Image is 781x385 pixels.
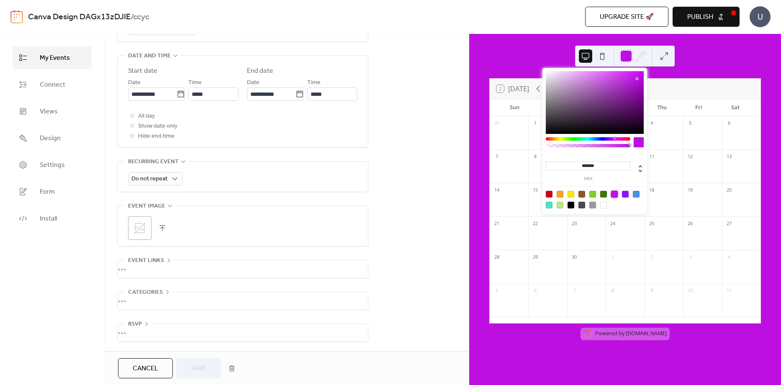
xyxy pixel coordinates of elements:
div: #4A4A4A [578,202,585,208]
div: 21 [492,219,501,228]
span: Install [40,214,57,224]
a: Design [13,127,92,149]
div: Thu [643,99,680,116]
div: ; [128,216,152,240]
div: Sat [717,99,754,116]
a: Settings [13,154,92,176]
div: Start date [128,66,157,76]
div: #9013FE [622,191,629,198]
div: 11 [724,286,734,295]
div: 8 [531,152,540,162]
button: Publish [673,7,740,27]
img: logo [10,10,23,23]
div: #9B9B9B [589,202,596,208]
span: Event links [128,256,164,266]
div: 11 [647,152,656,162]
div: 30 [570,253,579,262]
div: Sun [496,99,533,116]
div: #F5A623 [557,191,563,198]
div: 5 [492,286,501,295]
div: 22 [531,219,540,228]
span: All day [138,111,155,121]
span: Date [247,78,259,88]
div: #B8E986 [557,202,563,208]
span: Event image [128,201,165,211]
div: #8B572A [578,191,585,198]
div: 24 [608,219,617,228]
div: 4 [724,253,734,262]
div: 26 [686,219,695,228]
div: 12 [686,152,695,162]
b: / [131,9,133,25]
span: Date and time [128,51,171,61]
div: 29 [531,253,540,262]
div: 10 [686,286,695,295]
a: Connect [13,73,92,96]
div: 23 [570,219,579,228]
span: Date [128,78,141,88]
span: Hide end time [138,131,175,141]
div: 28 [492,253,501,262]
div: 9 [647,286,656,295]
b: ccyc [133,9,149,25]
button: Cancel [118,358,173,378]
span: Time [188,78,202,88]
a: Form [13,180,92,203]
div: End date [247,66,273,76]
span: Publish [687,12,713,22]
div: 31 [492,119,501,128]
div: #F8E71C [568,191,574,198]
span: Settings [40,160,65,170]
div: 20 [724,186,734,195]
div: Fri [680,99,717,116]
span: Views [40,107,58,117]
div: 2 [647,253,656,262]
span: Show date only [138,121,177,131]
div: 1 [608,253,617,262]
div: 27 [724,219,734,228]
div: Mon [533,99,570,116]
span: Time [307,78,321,88]
div: ••• [118,324,368,341]
div: 7 [570,286,579,295]
a: [DOMAIN_NAME] [626,330,667,337]
div: 19 [686,186,695,195]
span: Categories [128,287,163,298]
div: #50E3C2 [546,202,552,208]
a: Canva Design DAGx13zDJIE [28,9,131,25]
div: #D0021B [546,191,552,198]
div: 3 [686,253,695,262]
div: 13 [724,152,734,162]
a: Install [13,207,92,230]
div: 18 [647,186,656,195]
div: 25 [647,219,656,228]
a: My Events [13,46,92,69]
div: 6 [724,119,734,128]
div: 5 [686,119,695,128]
span: RSVP [128,319,142,329]
div: 4 [647,119,656,128]
div: #000000 [568,202,574,208]
div: 14 [492,186,501,195]
span: Form [40,187,55,197]
div: U [750,6,771,27]
div: 7 [492,152,501,162]
span: Do not repeat [131,173,167,185]
div: 6 [531,286,540,295]
span: Design [40,133,61,144]
div: 8 [608,286,617,295]
span: My Events [40,53,70,63]
div: #4A90E2 [633,191,640,198]
label: hex [546,177,630,181]
div: ••• [118,260,368,278]
span: Recurring event [128,157,179,167]
button: Upgrade site 🚀 [585,7,668,27]
div: 15 [531,186,540,195]
div: ••• [118,292,368,310]
div: #7ED321 [589,191,596,198]
div: #BD10E0 [611,191,618,198]
div: #417505 [600,191,607,198]
span: Upgrade site 🚀 [600,12,654,22]
div: Powered by [595,330,667,337]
